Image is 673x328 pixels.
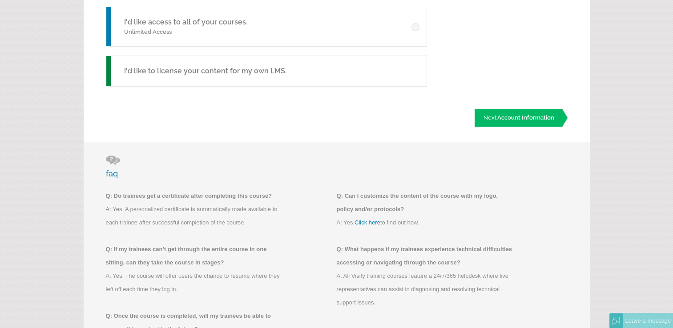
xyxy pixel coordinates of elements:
a: I'd like access to all of your courses. [124,18,247,26]
h5: I'd like to license your content for my own LMS. [124,66,286,76]
p: A: Yes. to find out how. [337,216,515,229]
span: Account Information [497,114,554,121]
a: I'd like to license your content for my own LMS. [106,56,426,87]
span: Unlimited Access [124,28,172,35]
p: A: Yes. The course will offer users the chance to resume where they left off each time they log in. [106,269,284,296]
a: Click here [355,219,380,226]
p: Q: If my trainees can’t get through the entire course in one sitting, can they take the course in... [106,243,284,269]
p: Q: Can I customize the content of the course with my logo, policy and/or protocols? [337,189,515,216]
img: Offline [612,317,620,325]
div: Leave a message [623,313,673,328]
p: A: All Visify training courses feature a 24/7/365 helpdesk where live representatives can assist ... [337,269,515,309]
p: Q: What happens if my trainees experience technical difficulties accessing or navigating through ... [337,243,515,269]
h3: faq [106,156,568,178]
a: Next:Account Information [475,109,568,127]
p: Q: Do trainees get a certificate after completing this course? [106,189,284,203]
p: A: Yes. A personalized certificate is automatically made available to each trainee after successf... [106,203,284,229]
